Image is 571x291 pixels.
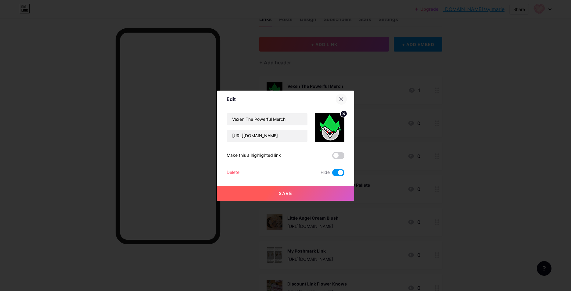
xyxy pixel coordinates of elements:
[227,152,281,159] div: Make this a highlighted link
[227,95,236,103] div: Edit
[227,130,307,142] input: URL
[217,186,354,201] button: Save
[321,169,330,176] span: Hide
[227,113,307,125] input: Title
[227,169,239,176] div: Delete
[279,191,293,196] span: Save
[315,113,344,142] img: link_thumbnail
